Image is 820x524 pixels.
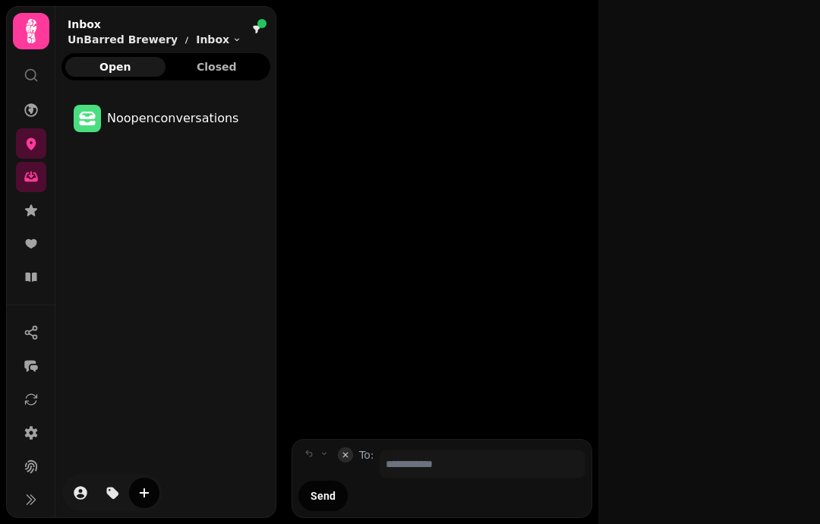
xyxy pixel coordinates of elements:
label: To: [359,447,374,478]
button: collapse [338,447,353,462]
button: Send [298,481,348,511]
button: filter [248,21,266,39]
span: Open [77,62,153,72]
button: Inbox [196,32,241,47]
p: No open conversations [107,109,238,128]
p: UnBarred Brewery [68,32,178,47]
h2: Inbox [68,17,241,32]
button: tag-thread [97,478,128,508]
nav: breadcrumb [68,32,241,47]
span: Closed [179,62,255,72]
button: create-convo [129,478,159,508]
button: Open [65,57,166,77]
span: Send [311,491,336,501]
button: Closed [167,57,267,77]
